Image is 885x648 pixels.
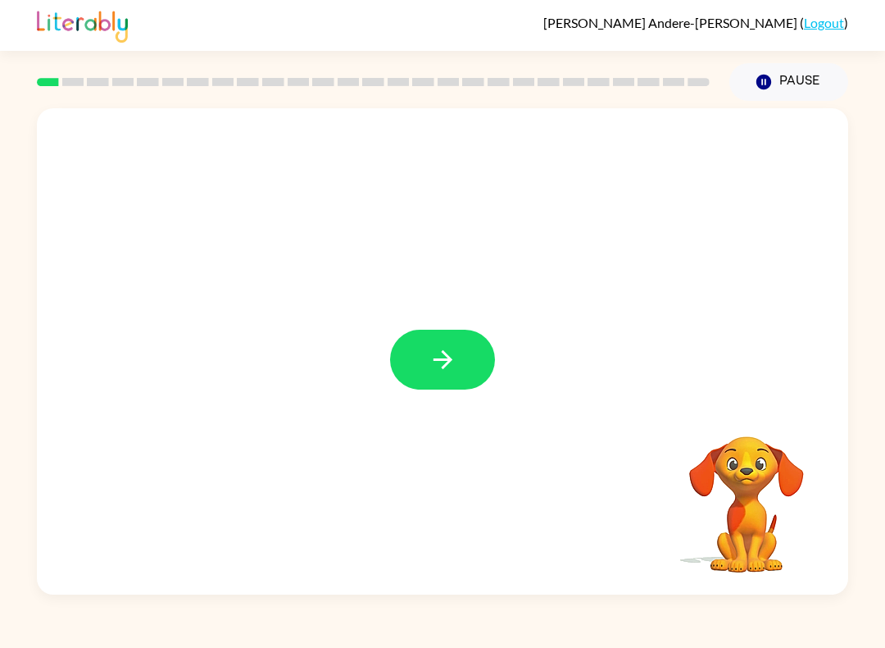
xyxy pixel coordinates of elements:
img: Literably [37,7,128,43]
button: Pause [729,63,848,101]
a: Logout [804,15,844,30]
video: Your browser must support playing .mp4 files to use Literably. Please try using another browser. [665,411,828,575]
span: [PERSON_NAME] Andere-[PERSON_NAME] [543,15,800,30]
div: ( ) [543,15,848,30]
